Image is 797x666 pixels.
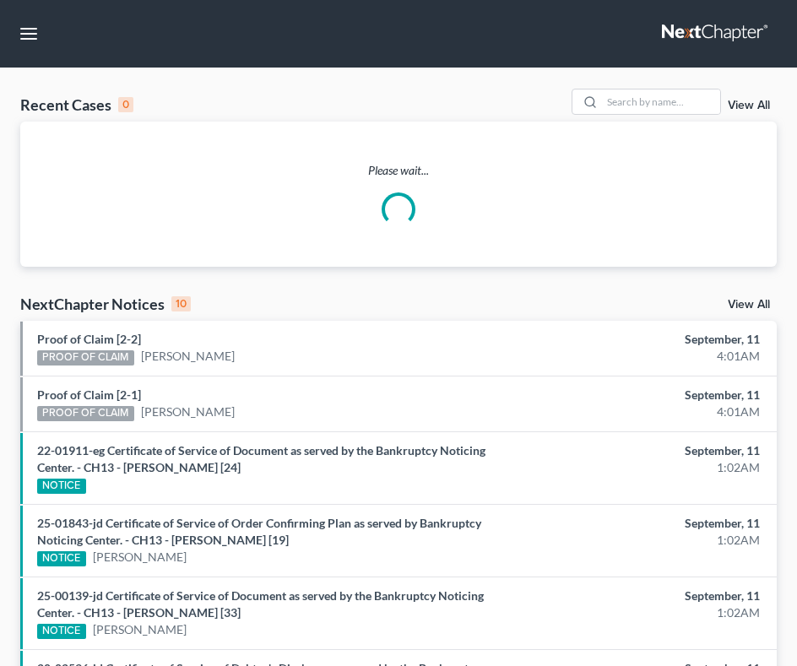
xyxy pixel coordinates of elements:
[530,331,760,348] div: September, 11
[37,350,134,365] div: PROOF OF CLAIM
[93,621,187,638] a: [PERSON_NAME]
[37,332,141,346] a: Proof of Claim [2-2]
[530,403,760,420] div: 4:01AM
[530,459,760,476] div: 1:02AM
[37,387,141,402] a: Proof of Claim [2-1]
[530,387,760,403] div: September, 11
[171,296,191,311] div: 10
[530,442,760,459] div: September, 11
[728,299,770,311] a: View All
[37,479,86,494] div: NOTICE
[530,348,760,365] div: 4:01AM
[93,549,187,566] a: [PERSON_NAME]
[530,515,760,532] div: September, 11
[141,348,235,365] a: [PERSON_NAME]
[20,162,777,179] p: Please wait...
[37,588,484,620] a: 25-00139-jd Certificate of Service of Document as served by the Bankruptcy Noticing Center. - CH1...
[530,604,760,621] div: 1:02AM
[141,403,235,420] a: [PERSON_NAME]
[530,532,760,549] div: 1:02AM
[602,89,720,114] input: Search by name...
[20,95,133,115] div: Recent Cases
[37,516,481,547] a: 25-01843-jd Certificate of Service of Order Confirming Plan as served by Bankruptcy Noticing Cent...
[118,97,133,112] div: 0
[37,624,86,639] div: NOTICE
[530,587,760,604] div: September, 11
[728,100,770,111] a: View All
[37,443,485,474] a: 22-01911-eg Certificate of Service of Document as served by the Bankruptcy Noticing Center. - CH1...
[37,551,86,566] div: NOTICE
[37,406,134,421] div: PROOF OF CLAIM
[20,294,191,314] div: NextChapter Notices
